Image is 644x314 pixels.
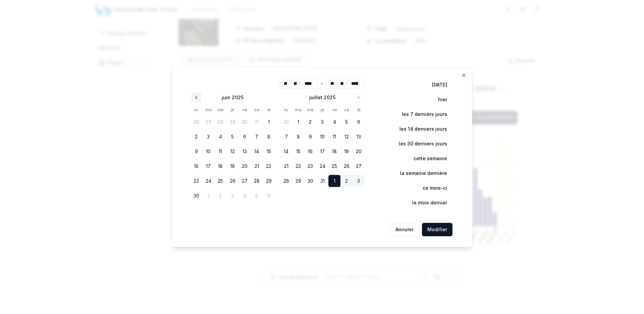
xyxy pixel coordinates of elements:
[251,175,263,187] button: 28
[280,106,292,113] th: lundi
[304,106,316,113] th: mercredi
[353,131,365,143] button: 13
[328,106,340,113] th: vendredi
[388,108,452,121] button: les 7 derniers jours
[226,160,238,172] button: 19
[340,106,353,113] th: samedi
[214,131,226,143] button: 4
[316,131,328,143] button: 10
[263,131,275,143] button: 8
[309,94,335,101] div: juillet 2025
[340,175,353,187] button: 2
[292,116,304,128] button: 1
[292,145,304,158] button: 15
[299,80,301,87] span: /
[316,145,328,158] button: 17
[251,160,263,172] button: 21
[280,145,292,158] button: 14
[280,175,292,187] button: 28
[353,160,365,172] button: 27
[226,106,238,113] th: jeudi
[292,131,304,143] button: 8
[328,175,340,187] button: 1
[238,145,251,158] button: 13
[409,181,452,195] button: ce mois-ci
[399,152,452,165] button: cette semaine
[340,160,353,172] button: 26
[263,106,275,113] th: dimanche
[238,116,251,128] button: 30
[190,190,202,202] button: 30
[190,145,202,158] button: 9
[424,93,452,106] button: hier
[238,131,251,143] button: 6
[304,160,316,172] button: 23
[214,160,226,172] button: 18
[353,106,365,113] th: dimanche
[226,116,238,128] button: 29
[238,160,251,172] button: 20
[280,116,292,128] button: 30
[316,160,328,172] button: 24
[385,137,452,150] button: les 30 derniers jours
[190,131,202,143] button: 2
[292,160,304,172] button: 22
[202,175,214,187] button: 24
[304,116,316,128] button: 2
[354,93,363,102] button: Go to next month
[304,175,316,187] button: 30
[222,94,244,101] div: juin 2025
[321,78,323,89] div: -
[263,160,275,172] button: 22
[390,223,419,236] button: Annuler
[251,106,263,113] th: samedi
[263,190,275,202] button: 6
[202,106,214,113] th: mardi
[292,175,304,187] button: 29
[251,131,263,143] button: 7
[263,145,275,158] button: 15
[422,223,452,236] button: Modifier
[316,116,328,128] button: 3
[202,190,214,202] button: 1
[386,167,452,180] button: la semaine dernière
[316,175,328,187] button: 31
[340,145,353,158] button: 19
[280,131,292,143] button: 7
[214,106,226,113] th: mercredi
[226,145,238,158] button: 12
[328,160,340,172] button: 25
[202,160,214,172] button: 17
[190,116,202,128] button: 26
[340,131,353,143] button: 12
[202,116,214,128] button: 27
[345,80,347,87] span: /
[251,190,263,202] button: 5
[263,175,275,187] button: 29
[304,131,316,143] button: 9
[202,131,214,143] button: 3
[280,160,292,172] button: 21
[226,190,238,202] button: 3
[263,116,275,128] button: 1
[190,160,202,172] button: 16
[385,122,452,136] button: les 14 derniers jours
[226,131,238,143] button: 5
[214,175,226,187] button: 25
[192,93,201,102] button: Go to previous month
[418,78,452,91] button: [DATE]
[292,106,304,113] th: mardi
[251,116,263,128] button: 31
[328,116,340,128] button: 4
[251,145,263,158] button: 14
[290,80,291,87] span: /
[226,175,238,187] button: 26
[214,116,226,128] button: 28
[328,145,340,158] button: 18
[353,175,365,187] button: 3
[316,106,328,113] th: jeudi
[336,80,338,87] span: /
[190,106,202,113] th: lundi
[304,145,316,158] button: 16
[340,116,353,128] button: 5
